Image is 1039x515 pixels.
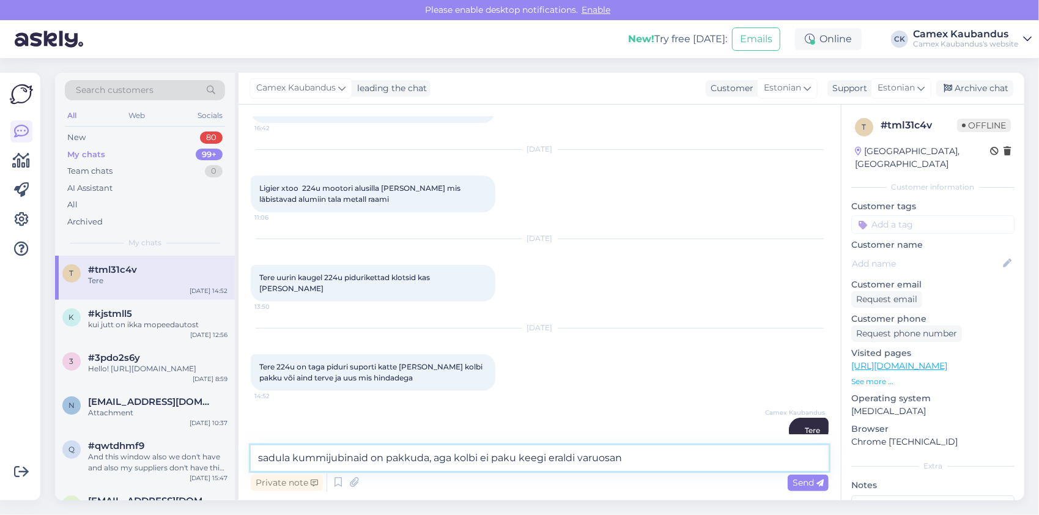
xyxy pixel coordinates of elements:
img: Askly Logo [10,83,33,106]
div: CK [891,31,908,48]
span: Tere uurin kaugel 224u pidurikettad klotsid kas [PERSON_NAME] [259,273,432,293]
p: Customer phone [851,313,1015,325]
div: Extra [851,461,1015,472]
span: Send [793,477,824,488]
div: Hello! [URL][DOMAIN_NAME] [88,363,227,374]
a: [URL][DOMAIN_NAME] [851,360,947,371]
a: Camex KaubandusCamex Kaubandus's website [913,29,1032,49]
div: Request email [851,291,922,308]
div: [DATE] [251,144,829,155]
div: kui jutt on ikka mopeedautost [88,319,227,330]
div: leading the chat [352,82,427,95]
span: r [69,500,75,509]
span: 14:52 [254,391,300,401]
span: Camex Kaubandus [765,408,825,417]
div: Archived [67,216,103,228]
div: Camex Kaubandus [913,29,1018,39]
input: Add a tag [851,215,1015,234]
span: Search customers [76,84,153,97]
div: New [67,132,86,144]
div: [DATE] 15:47 [190,473,227,483]
span: Estonian [764,81,801,95]
div: Support [827,82,867,95]
div: [DATE] 12:56 [190,330,227,339]
span: 13:50 [254,302,300,311]
div: All [67,199,78,211]
div: Request phone number [851,325,962,342]
div: Tere [88,275,227,286]
div: [GEOGRAPHIC_DATA], [GEOGRAPHIC_DATA] [855,145,990,171]
span: #qwtdhmf9 [88,440,144,451]
div: Archive chat [936,80,1013,97]
p: Visited pages [851,347,1015,360]
span: Ligier xtoo 224u mootori alusilla [PERSON_NAME] mis läbistavad alumiin tala metall raami [259,183,462,204]
span: #3pdo2s6y [88,352,140,363]
textarea: sadula kummijubinaid on pakkuda, aga kolbi ei paku keegi eraldi varuos [251,445,829,471]
span: 16:42 [254,124,300,133]
div: Customer information [851,182,1015,193]
div: Private note [251,475,323,491]
button: Emails [732,28,780,51]
span: #tml31c4v [88,264,137,275]
div: [DATE] [251,233,829,244]
div: 0 [205,165,223,177]
span: t [862,122,867,132]
span: 3 [70,357,74,366]
p: Notes [851,479,1015,492]
span: Enable [578,4,614,15]
span: My chats [128,237,161,248]
span: Offline [957,119,1011,132]
div: Customer [706,82,753,95]
div: [DATE] 10:37 [190,418,227,428]
div: And this window also we don't have and also my suppliers don't have this window [88,451,227,473]
div: Camex Kaubandus's website [913,39,1018,49]
span: n [68,401,75,410]
span: q [68,445,75,454]
span: 11:06 [254,213,300,222]
input: Add name [852,257,1000,270]
b: New! [628,33,654,45]
span: Tere [805,426,820,435]
div: # tml31c4v [881,118,957,133]
div: My chats [67,149,105,161]
span: Camex Kaubandus [256,81,336,95]
p: Customer tags [851,200,1015,213]
span: #kjstmll5 [88,308,132,319]
span: nev-irina@mail.ru [88,396,215,407]
div: AI Assistant [67,182,113,195]
p: Chrome [TECHNICAL_ID] [851,435,1015,448]
div: Attachment [88,407,227,418]
p: Operating system [851,392,1015,405]
div: [DATE] [251,322,829,333]
span: raknor@mail.ee [88,495,215,506]
span: k [69,313,75,322]
div: Team chats [67,165,113,177]
div: [DATE] 14:52 [190,286,227,295]
p: Customer email [851,278,1015,291]
div: Online [795,28,862,50]
span: Estonian [878,81,915,95]
div: All [65,108,79,124]
p: Browser [851,423,1015,435]
div: 80 [200,132,223,144]
div: Try free [DATE]: [628,32,727,46]
p: Customer name [851,239,1015,251]
p: See more ... [851,376,1015,387]
div: 99+ [196,149,223,161]
div: [DATE] 8:59 [193,374,227,383]
span: Tere 224u on taga piduri suporti katte [PERSON_NAME] kolbi pakku või aind terve ja uus mis hindadega [259,362,484,382]
div: Web [127,108,148,124]
div: Socials [195,108,225,124]
span: t [70,269,74,278]
p: [MEDICAL_DATA] [851,405,1015,418]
